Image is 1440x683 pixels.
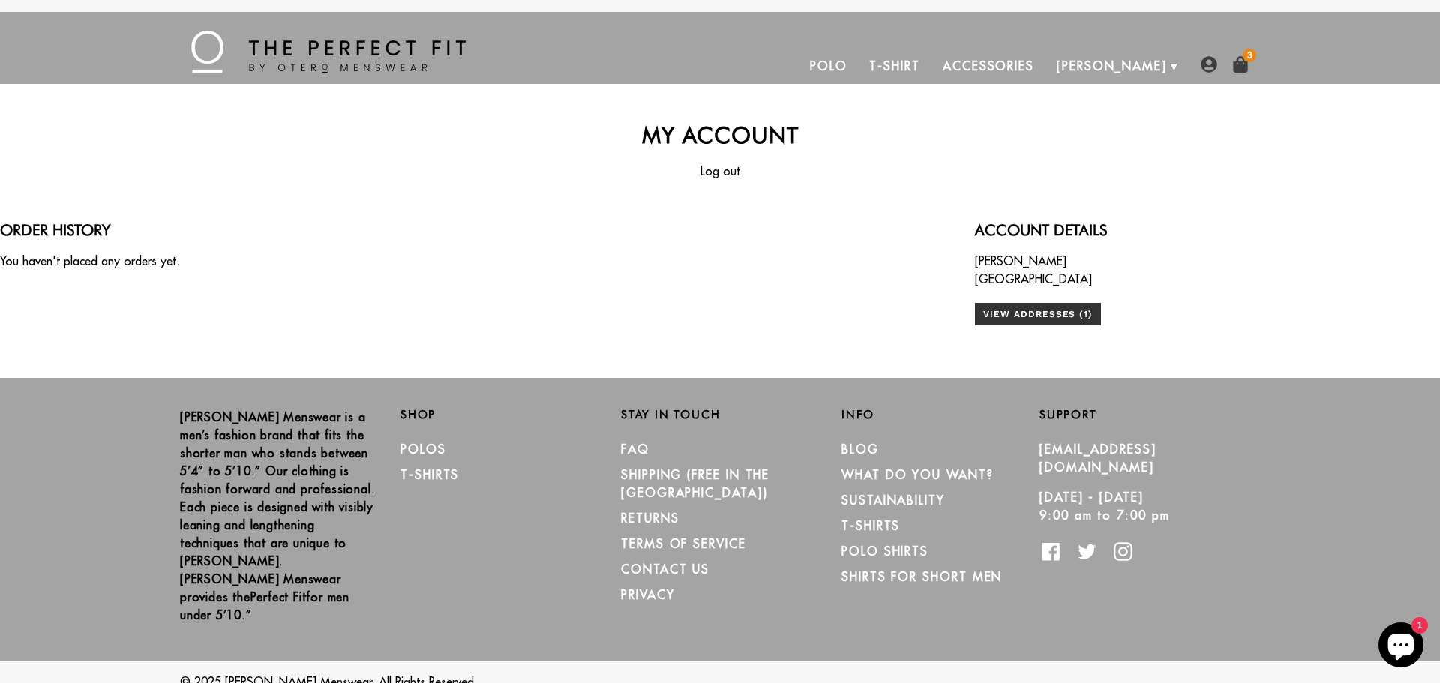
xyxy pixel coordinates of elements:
[931,48,1045,84] a: Accessories
[975,303,1101,325] a: View Addresses (1)
[841,544,928,559] a: Polo Shirts
[841,493,945,508] a: Sustainability
[621,442,649,457] a: FAQ
[400,408,598,421] h2: Shop
[621,587,674,602] a: PRIVACY
[1039,442,1156,475] a: [EMAIL_ADDRESS][DOMAIN_NAME]
[799,48,859,84] a: Polo
[1232,56,1249,73] img: shopping-bag-icon.png
[841,408,1039,421] h2: Info
[975,252,1440,288] p: [PERSON_NAME] [GEOGRAPHIC_DATA]
[1039,488,1237,524] p: [DATE] - [DATE] 9:00 am to 7:00 pm
[621,562,709,577] a: CONTACT US
[975,221,1440,239] h2: Account Details
[700,163,740,178] a: Log out
[1045,48,1178,84] a: [PERSON_NAME]
[180,408,378,624] p: [PERSON_NAME] Menswear is a men’s fashion brand that fits the shorter man who stands between 5’4”...
[841,442,879,457] a: Blog
[1243,49,1256,62] span: 3
[400,467,459,482] a: T-Shirts
[400,442,446,457] a: Polos
[621,408,819,421] h2: Stay in Touch
[621,536,746,551] a: TERMS OF SERVICE
[841,518,900,533] a: T-Shirts
[250,589,307,604] strong: Perfect Fit
[841,569,1002,584] a: Shirts for Short Men
[191,31,466,73] img: The Perfect Fit - by Otero Menswear - Logo
[841,467,994,482] a: What Do You Want?
[1374,622,1428,671] inbox-online-store-chat: Shopify online store chat
[1201,56,1217,73] img: user-account-icon.png
[621,511,679,526] a: RETURNS
[621,467,769,500] a: SHIPPING (Free in the [GEOGRAPHIC_DATA])
[1232,56,1249,73] a: 3
[1039,408,1260,421] h2: Support
[858,48,931,84] a: T-Shirt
